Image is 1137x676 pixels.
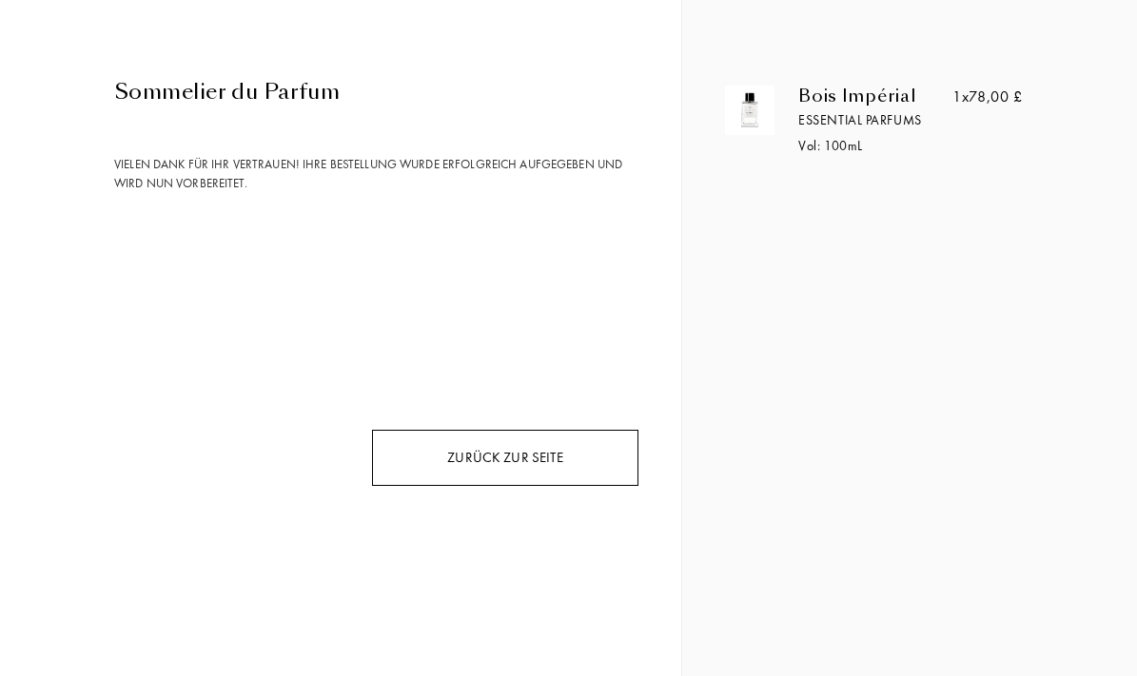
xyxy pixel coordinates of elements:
div: Sommelier du Parfum [114,76,638,107]
div: 78,00 £ [952,86,1023,108]
div: Zurück zur Seite [372,430,638,486]
div: Essential Parfums [798,110,973,130]
div: Bois Impérial [798,86,973,106]
span: 1x [952,87,969,106]
div: Vielen Dank für Ihr Vertrauen! Ihre Bestellung wurde erfolgreich aufgegeben und wird nun vorberei... [114,155,638,192]
div: Vol: 100 mL [798,136,973,156]
img: 2KMPROCCLW.png [730,90,770,130]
